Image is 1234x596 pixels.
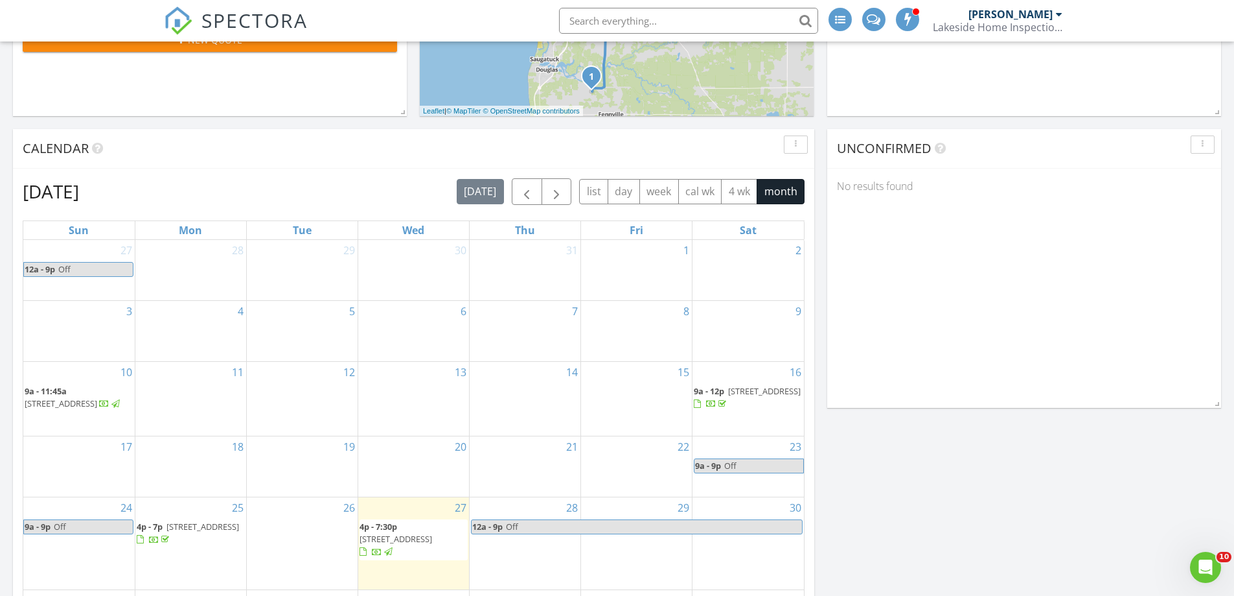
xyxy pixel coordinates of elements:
[229,436,246,457] a: Go to August 18, 2025
[23,240,135,301] td: Go to July 27, 2025
[787,362,804,383] a: Go to August 16, 2025
[564,497,580,518] a: Go to August 28, 2025
[124,301,135,322] a: Go to August 3, 2025
[54,521,66,532] span: Off
[694,459,722,473] span: 9a - 9p
[457,179,504,204] button: [DATE]
[724,460,737,471] span: Off
[25,398,97,409] span: [STREET_ADDRESS]
[694,385,801,409] a: 9a - 12p [STREET_ADDRESS]
[246,436,358,497] td: Go to August 19, 2025
[164,18,308,45] a: SPECTORA
[341,362,358,383] a: Go to August 12, 2025
[542,178,572,205] button: Next month
[787,497,804,518] a: Go to August 30, 2025
[23,362,135,436] td: Go to August 10, 2025
[446,107,481,115] a: © MapTiler
[639,179,679,204] button: week
[360,521,397,532] span: 4p - 7:30p
[166,521,239,532] span: [STREET_ADDRESS]
[627,221,646,239] a: Friday
[694,384,803,412] a: 9a - 12p [STREET_ADDRESS]
[235,301,246,322] a: Go to August 4, 2025
[452,240,469,261] a: Go to July 30, 2025
[787,436,804,457] a: Go to August 23, 2025
[933,21,1062,34] div: Lakeside Home Inspections
[137,521,239,545] a: 4p - 7p [STREET_ADDRESS]
[23,139,89,157] span: Calendar
[564,436,580,457] a: Go to August 21, 2025
[360,521,432,557] a: 4p - 7:30p [STREET_ADDRESS]
[581,436,692,497] td: Go to August 22, 2025
[358,362,469,436] td: Go to August 13, 2025
[470,240,581,301] td: Go to July 31, 2025
[201,6,308,34] span: SPECTORA
[420,106,583,117] div: |
[24,520,51,534] span: 9a - 9p
[470,362,581,436] td: Go to August 14, 2025
[246,497,358,590] td: Go to August 26, 2025
[581,300,692,361] td: Go to August 8, 2025
[512,178,542,205] button: Previous month
[694,385,724,397] span: 9a - 12p
[360,533,432,545] span: [STREET_ADDRESS]
[470,497,581,590] td: Go to August 28, 2025
[737,221,759,239] a: Saturday
[681,240,692,261] a: Go to August 1, 2025
[678,179,722,204] button: cal wk
[452,436,469,457] a: Go to August 20, 2025
[23,497,135,590] td: Go to August 24, 2025
[358,436,469,497] td: Go to August 20, 2025
[23,436,135,497] td: Go to August 17, 2025
[581,240,692,301] td: Go to August 1, 2025
[675,497,692,518] a: Go to August 29, 2025
[341,240,358,261] a: Go to July 29, 2025
[246,240,358,301] td: Go to July 29, 2025
[581,497,692,590] td: Go to August 29, 2025
[341,497,358,518] a: Go to August 26, 2025
[681,301,692,322] a: Go to August 8, 2025
[358,300,469,361] td: Go to August 6, 2025
[118,240,135,261] a: Go to July 27, 2025
[591,76,599,84] div: 2754 60th St, Fennville, MI 49408
[581,362,692,436] td: Go to August 15, 2025
[470,436,581,497] td: Go to August 21, 2025
[675,436,692,457] a: Go to August 22, 2025
[692,436,804,497] td: Go to August 23, 2025
[135,362,246,436] td: Go to August 11, 2025
[25,385,122,409] a: 9a - 11:45a [STREET_ADDRESS]
[470,300,581,361] td: Go to August 7, 2025
[229,362,246,383] a: Go to August 11, 2025
[229,240,246,261] a: Go to July 28, 2025
[360,519,468,560] a: 4p - 7:30p [STREET_ADDRESS]
[24,263,56,276] span: 12a - 9p
[564,240,580,261] a: Go to July 31, 2025
[512,221,538,239] a: Thursday
[692,240,804,301] td: Go to August 2, 2025
[483,107,580,115] a: © OpenStreetMap contributors
[837,139,931,157] span: Unconfirmed
[472,520,503,534] span: 12a - 9p
[25,384,133,412] a: 9a - 11:45a [STREET_ADDRESS]
[246,362,358,436] td: Go to August 12, 2025
[569,301,580,322] a: Go to August 7, 2025
[458,301,469,322] a: Go to August 6, 2025
[400,221,427,239] a: Wednesday
[23,300,135,361] td: Go to August 3, 2025
[176,221,205,239] a: Monday
[564,362,580,383] a: Go to August 14, 2025
[1217,552,1231,562] span: 10
[341,436,358,457] a: Go to August 19, 2025
[137,521,163,532] span: 4p - 7p
[135,436,246,497] td: Go to August 18, 2025
[135,300,246,361] td: Go to August 4, 2025
[66,221,91,239] a: Sunday
[692,300,804,361] td: Go to August 9, 2025
[118,436,135,457] a: Go to August 17, 2025
[589,73,594,82] i: 1
[358,497,469,590] td: Go to August 27, 2025
[793,301,804,322] a: Go to August 9, 2025
[58,263,71,275] span: Off
[579,179,608,204] button: list
[692,497,804,590] td: Go to August 30, 2025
